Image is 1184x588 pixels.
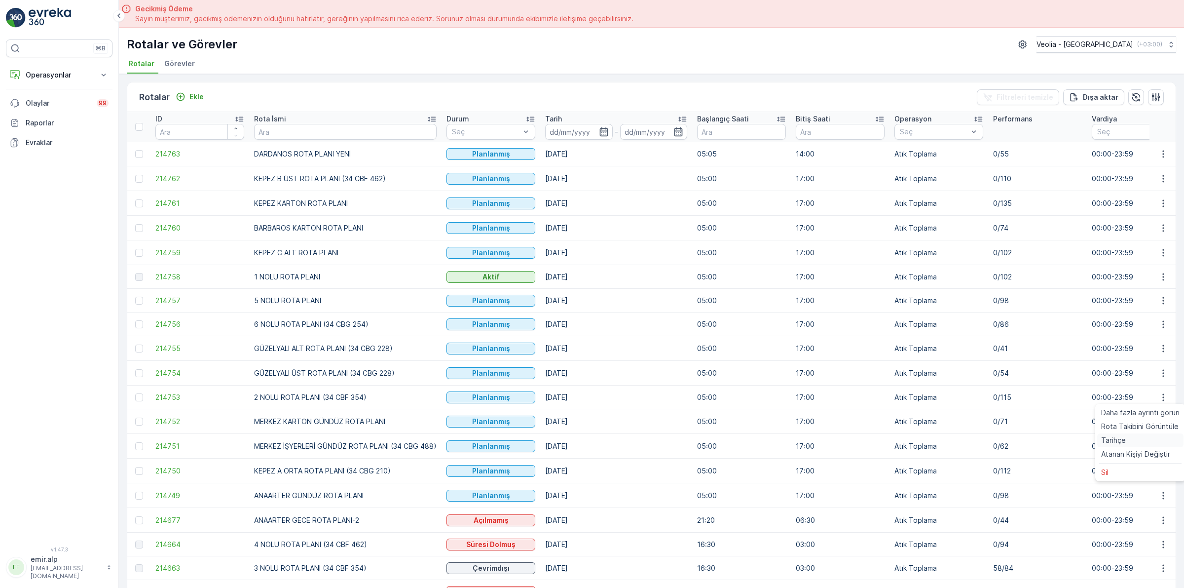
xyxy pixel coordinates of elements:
[155,540,244,549] span: 214664
[988,240,1087,265] td: 0/102
[135,297,143,305] div: Toggle Row Selected
[988,142,1087,166] td: 0/55
[6,113,112,133] a: Raporlar
[796,124,885,140] input: Ara
[8,559,24,575] div: EE
[135,4,633,14] span: Gecikmiş Ödeme
[1097,420,1184,433] a: Rota Takibini Görüntüle
[446,562,535,574] button: Çevrimdışı
[135,249,143,257] div: Toggle Row Selected
[988,533,1087,556] td: 0/94
[692,508,791,533] td: 21:20
[26,138,109,148] p: Evraklar
[155,515,244,525] span: 214677
[135,345,143,353] div: Toggle Row Selected
[472,149,510,159] p: Planlanmış
[466,540,516,549] p: Süresi Dolmuş
[472,368,510,378] p: Planlanmış
[6,8,26,28] img: logo
[692,166,791,191] td: 05:00
[540,459,692,483] td: [DATE]
[472,296,510,306] p: Planlanmış
[155,114,162,124] p: ID
[615,126,618,138] p: -
[791,336,889,361] td: 17:00
[540,142,692,166] td: [DATE]
[988,386,1087,409] td: 0/115
[791,289,889,313] td: 17:00
[31,564,102,580] p: [EMAIL_ADDRESS][DOMAIN_NAME]
[446,392,535,403] button: Planlanmış
[540,386,692,409] td: [DATE]
[249,191,442,216] td: KEPEZ KARTON ROTA PLANI
[988,361,1087,386] td: 0/54
[31,554,102,564] p: emir.alp
[889,483,988,508] td: Atık Toplama
[155,441,244,451] a: 214751
[446,197,535,209] button: Planlanmış
[155,417,244,427] a: 214752
[692,191,791,216] td: 05:00
[889,289,988,313] td: Atık Toplama
[155,344,244,353] a: 214755
[692,313,791,336] td: 05:00
[1036,39,1133,49] p: Veolia - [GEOGRAPHIC_DATA]
[249,142,442,166] td: DARDANOS ROTA PLANI YENİ
[446,343,535,354] button: Planlanmış
[135,541,143,549] div: Toggle Row Selected
[540,336,692,361] td: [DATE]
[446,148,535,160] button: Planlanmış
[692,556,791,580] td: 16:30
[993,114,1033,124] p: Performans
[889,313,988,336] td: Atık Toplama
[135,273,143,281] div: Toggle Row Selected
[249,361,442,386] td: GÜZELYALI ÜST ROTA PLANI (34 CBG 228)
[155,174,244,184] span: 214762
[472,344,510,353] p: Planlanmış
[1097,127,1165,137] p: Seç
[249,216,442,240] td: BARBAROS KARTON ROTA PLANI
[791,459,889,483] td: 17:00
[249,240,442,265] td: KEPEZ C ALT ROTA PLANI
[135,492,143,500] div: Toggle Row Selected
[791,240,889,265] td: 17:00
[791,313,889,336] td: 17:00
[988,483,1087,508] td: 0/98
[164,59,195,69] span: Görevler
[155,272,244,282] a: 214758
[189,92,204,102] p: Ekle
[472,198,510,208] p: Planlanmış
[249,289,442,313] td: 5 NOLU ROTA PLANI
[249,166,442,191] td: KEPEZ B ÜST ROTA PLANI (34 CBF 462)
[155,368,244,378] span: 214754
[99,99,107,107] p: 99
[791,556,889,580] td: 03:00
[96,44,106,52] p: ⌘B
[155,319,244,329] a: 214756
[988,313,1087,336] td: 0/86
[249,409,442,434] td: MERKEZ KARTON GÜNDÜZ ROTA PLANI
[26,118,109,128] p: Raporlar
[172,91,208,103] button: Ekle
[135,14,633,24] span: Sayın müşterimiz, gecikmiş ödemenizin olduğunu hatırlatır, gereğinin yapılmasını rica ederiz. Sor...
[988,336,1087,361] td: 0/41
[472,392,510,402] p: Planlanmış
[889,556,988,580] td: Atık Toplama
[1092,114,1117,124] p: Vardiya
[692,409,791,434] td: 05:00
[889,386,988,409] td: Atık Toplama
[1036,36,1176,53] button: Veolia - [GEOGRAPHIC_DATA](+03:00)
[889,508,988,533] td: Atık Toplama
[155,491,244,501] a: 214749
[889,361,988,386] td: Atık Toplama
[1101,408,1180,418] span: Daha fazla ayrıntı görün
[791,361,889,386] td: 17:00
[155,392,244,402] a: 214753
[474,515,509,525] p: Açılmamış
[6,133,112,153] a: Evraklar
[155,563,244,573] span: 214663
[540,240,692,265] td: [DATE]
